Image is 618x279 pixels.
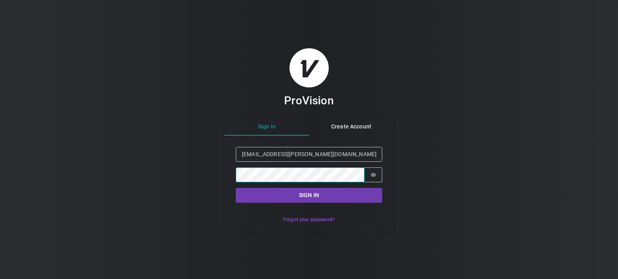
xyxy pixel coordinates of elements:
button: Sign In [225,118,309,136]
button: Show password [365,167,382,182]
button: Create Account [309,118,393,136]
input: Email [236,147,382,162]
h3: ProVision [284,94,334,108]
button: Sign in [236,188,382,203]
button: Forgot your password? [279,214,339,226]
